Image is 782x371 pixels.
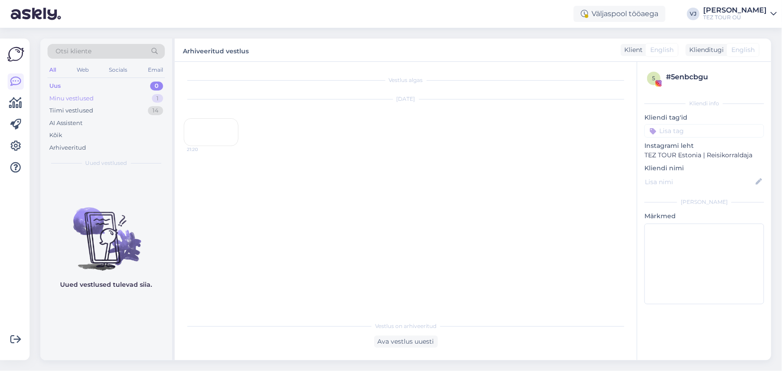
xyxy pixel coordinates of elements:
span: 21:20 [187,146,220,153]
div: AI Assistent [49,119,82,128]
div: Uus [49,82,61,91]
p: Kliendi tag'id [644,113,764,122]
div: Ava vestlus uuesti [374,336,438,348]
span: Uued vestlused [86,159,127,167]
div: 14 [148,106,163,115]
div: # 5enbcbgu [666,72,761,82]
div: Klient [621,45,643,55]
label: Arhiveeritud vestlus [183,44,249,56]
div: 0 [150,82,163,91]
a: [PERSON_NAME]TEZ TOUR OÜ [703,7,777,21]
span: English [650,45,674,55]
div: [PERSON_NAME] [644,198,764,206]
div: TEZ TOUR OÜ [703,14,767,21]
input: Lisa nimi [645,177,754,187]
img: Askly Logo [7,46,24,63]
p: Uued vestlused tulevad siia. [60,280,152,289]
div: 1 [152,94,163,103]
div: Arhiveeritud [49,143,86,152]
div: [PERSON_NAME] [703,7,767,14]
span: English [731,45,755,55]
p: Kliendi nimi [644,164,764,173]
div: Kõik [49,131,62,140]
img: No chats [40,191,172,272]
div: Tiimi vestlused [49,106,93,115]
div: VJ [687,8,700,20]
div: Väljaspool tööaega [574,6,665,22]
input: Lisa tag [644,124,764,138]
div: Socials [107,64,129,76]
div: Web [75,64,91,76]
div: Minu vestlused [49,94,94,103]
div: All [48,64,58,76]
div: Vestlus algas [184,76,628,84]
div: Kliendi info [644,99,764,108]
div: [DATE] [184,95,628,103]
p: TEZ TOUR Estonia | Reisikorraldaja [644,151,764,160]
span: Otsi kliente [56,47,91,56]
span: Vestlus on arhiveeritud [375,322,436,330]
p: Instagrami leht [644,141,764,151]
div: Email [146,64,165,76]
span: 5 [652,75,656,82]
div: Klienditugi [686,45,724,55]
p: Märkmed [644,211,764,221]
